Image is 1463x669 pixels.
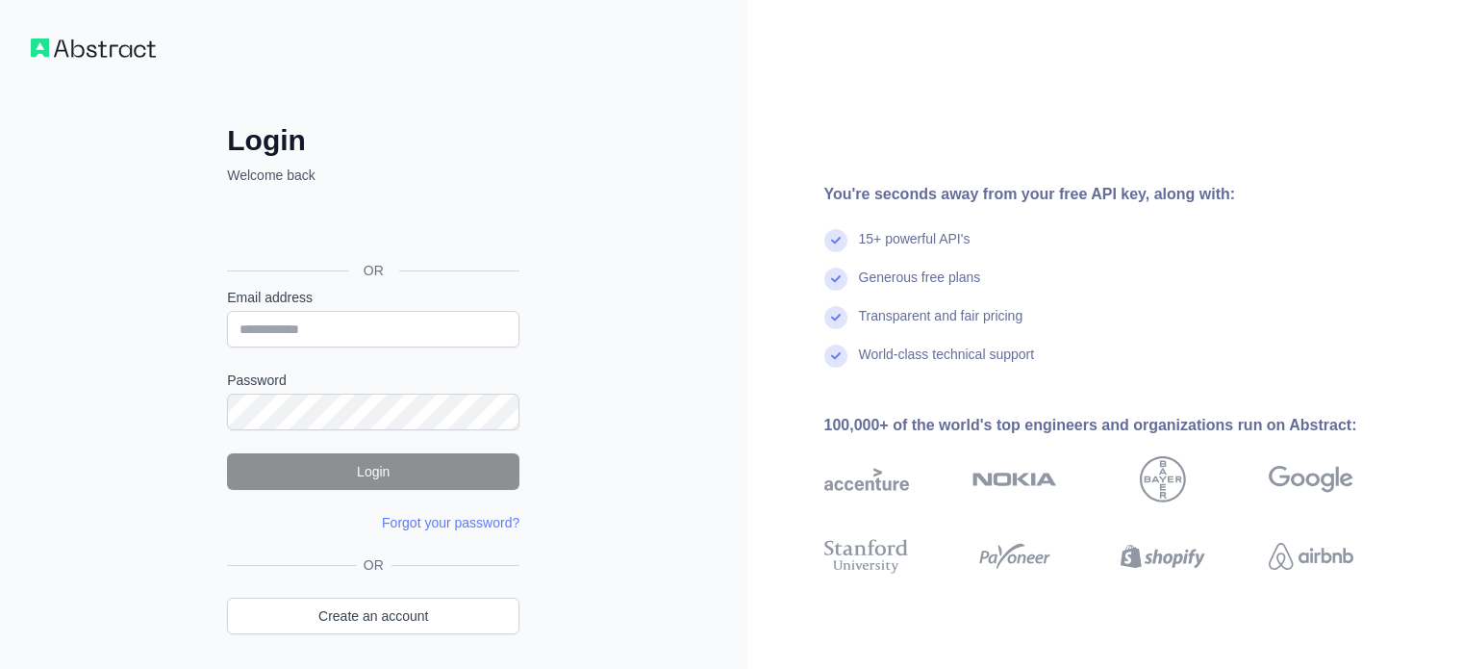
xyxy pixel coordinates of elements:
[859,268,981,306] div: Generous free plans
[217,206,525,248] iframe: Bouton "Se connecter avec Google"
[824,456,909,502] img: accenture
[348,261,399,280] span: OR
[824,535,909,578] img: stanford university
[972,535,1057,578] img: payoneer
[227,371,519,390] label: Password
[1121,535,1205,578] img: shopify
[824,183,1415,206] div: You're seconds away from your free API key, along with:
[356,555,391,575] span: OR
[227,288,519,307] label: Email address
[859,306,1023,345] div: Transparent and fair pricing
[972,456,1057,502] img: nokia
[1140,456,1186,502] img: bayer
[227,453,519,490] button: Login
[1269,535,1353,578] img: airbnb
[1269,456,1353,502] img: google
[382,515,519,530] a: Forgot your password?
[824,345,847,368] img: check mark
[859,229,971,268] div: 15+ powerful API's
[824,229,847,252] img: check mark
[859,345,1035,383] div: World-class technical support
[227,123,519,158] h2: Login
[824,306,847,329] img: check mark
[31,39,156,58] img: Workflow
[824,268,847,291] img: check mark
[227,598,519,634] a: Create an account
[824,414,1415,437] div: 100,000+ of the world's top engineers and organizations run on Abstract:
[227,166,519,185] p: Welcome back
